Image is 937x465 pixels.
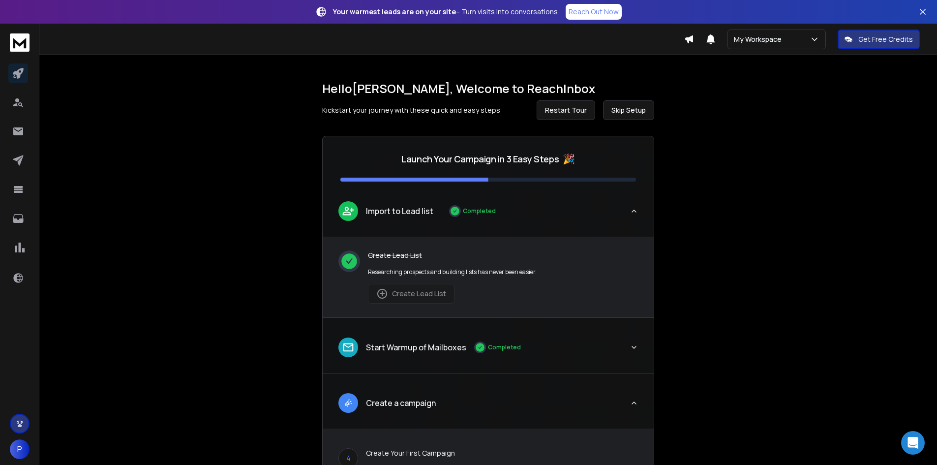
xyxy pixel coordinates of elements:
[838,30,920,49] button: Get Free Credits
[333,7,456,16] strong: Your warmest leads are on your site
[366,341,466,353] p: Start Warmup of Mailboxes
[323,385,654,429] button: leadCreate a campaign
[368,250,638,260] p: Create Lead List
[366,448,586,458] p: Create Your First Campaign
[366,205,433,217] p: Import to Lead list
[342,341,355,354] img: lead
[333,7,558,17] p: – Turn visits into conversations
[603,100,654,120] button: Skip Setup
[901,431,925,455] div: Open Intercom Messenger
[734,34,786,44] p: My Workspace
[10,439,30,459] button: P
[368,268,638,276] p: Researching prospects and building lists has never been easier.
[611,105,646,115] span: Skip Setup
[566,4,622,20] a: Reach Out Now
[463,207,496,215] p: Completed
[488,343,521,351] p: Completed
[537,100,595,120] button: Restart Tour
[569,7,619,17] p: Reach Out Now
[342,205,355,217] img: lead
[342,397,355,409] img: lead
[323,330,654,373] button: leadStart Warmup of MailboxesCompleted
[366,397,436,409] p: Create a campaign
[323,237,654,317] div: leadImport to Lead listCompleted
[401,152,559,166] p: Launch Your Campaign in 3 Easy Steps
[322,81,654,96] h1: Hello [PERSON_NAME] , Welcome to ReachInbox
[858,34,913,44] p: Get Free Credits
[322,105,500,115] p: Kickstart your journey with these quick and easy steps
[10,33,30,52] img: logo
[323,193,654,237] button: leadImport to Lead listCompleted
[563,152,575,166] span: 🎉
